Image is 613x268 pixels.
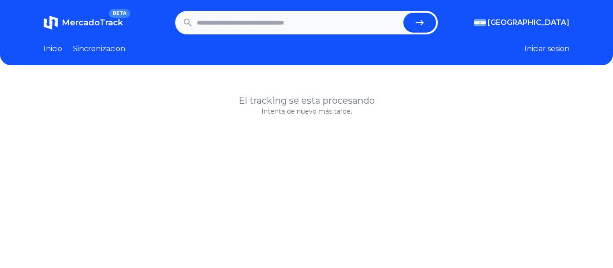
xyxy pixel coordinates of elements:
a: MercadoTrackBETA [44,15,123,30]
span: [GEOGRAPHIC_DATA] [488,17,569,28]
a: Sincronizacion [73,43,125,54]
span: MercadoTrack [62,18,123,28]
h1: El tracking se esta procesando [44,94,569,107]
img: Argentina [474,19,486,26]
p: Intenta de nuevo más tarde. [44,107,569,116]
button: Iniciar sesion [525,43,569,54]
img: MercadoTrack [44,15,58,30]
button: [GEOGRAPHIC_DATA] [474,17,569,28]
span: BETA [109,9,130,18]
a: Inicio [44,43,62,54]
